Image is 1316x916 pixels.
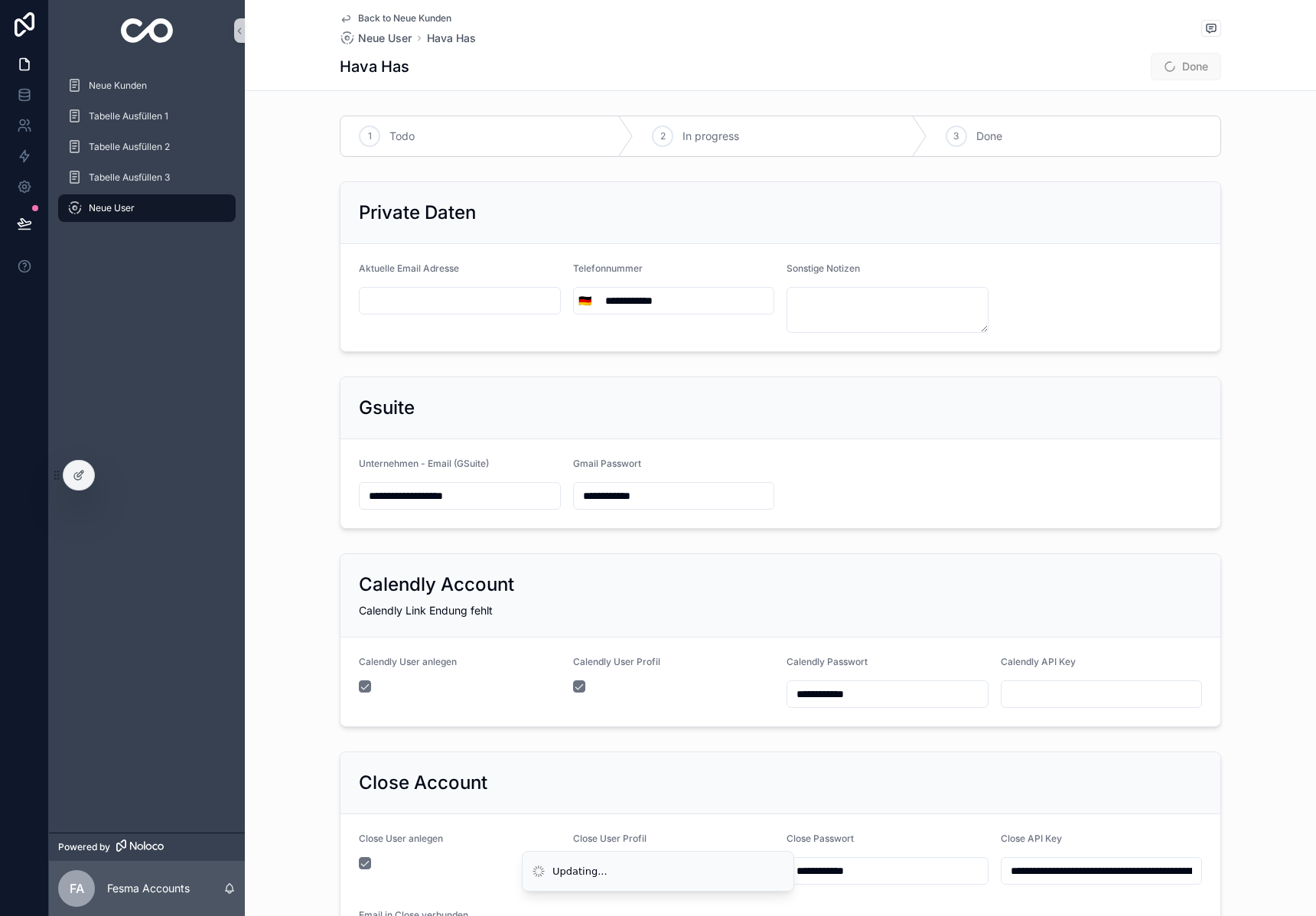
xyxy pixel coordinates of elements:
a: Neue User [58,194,236,222]
a: Tabelle Ausfüllen 3 [58,164,236,191]
span: 3 [953,130,959,142]
a: Powered by [49,833,245,861]
a: Tabelle Ausfüllen 2 [58,133,236,161]
span: FA [70,879,84,898]
span: Calendly User anlegen [359,656,457,667]
h2: Private Daten [359,200,476,225]
span: Sonstige Notizen [787,262,860,274]
span: Neue User [89,202,135,214]
a: Back to Neue Kunden [340,12,451,24]
span: Gmail Passwort [573,458,641,469]
a: Neue Kunden [58,72,236,99]
div: scrollable content [49,61,245,242]
span: Close User anlegen [359,833,443,844]
span: Close Passwort [787,833,854,844]
a: Neue User [340,31,412,46]
span: 2 [660,130,666,142]
span: Tabelle Ausfüllen 1 [89,110,168,122]
span: 🇩🇪 [578,293,591,308]
span: Calendly API Key [1001,656,1076,667]
span: Calendly User Profil [573,656,660,667]
span: Back to Neue Kunden [358,12,451,24]
span: 1 [368,130,372,142]
span: Neue User [358,31,412,46]
div: Updating... [552,864,608,879]
h2: Gsuite [359,396,415,420]
h2: Close Account [359,771,487,795]
span: Unternehmen - Email (GSuite) [359,458,489,469]
span: Calendly Passwort [787,656,868,667]
span: Telefonnummer [573,262,643,274]
span: Close API Key [1001,833,1062,844]
button: Select Button [574,287,596,315]
a: Tabelle Ausfüllen 1 [58,103,236,130]
span: Aktuelle Email Adresse [359,262,459,274]
span: Todo [389,129,415,144]
p: Fesma Accounts [107,881,190,896]
span: Calendly Link Endung fehlt [359,604,493,617]
span: Tabelle Ausfüllen 2 [89,141,170,153]
span: In progress [682,129,739,144]
span: Neue Kunden [89,80,147,92]
span: Close User Profil [573,833,647,844]
img: App logo [121,18,174,43]
span: Tabelle Ausfüllen 3 [89,171,170,184]
a: Hava Has [427,31,476,46]
span: Powered by [58,841,110,853]
span: Done [976,129,1002,144]
h2: Calendly Account [359,572,514,597]
h1: Hava Has [340,56,409,77]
